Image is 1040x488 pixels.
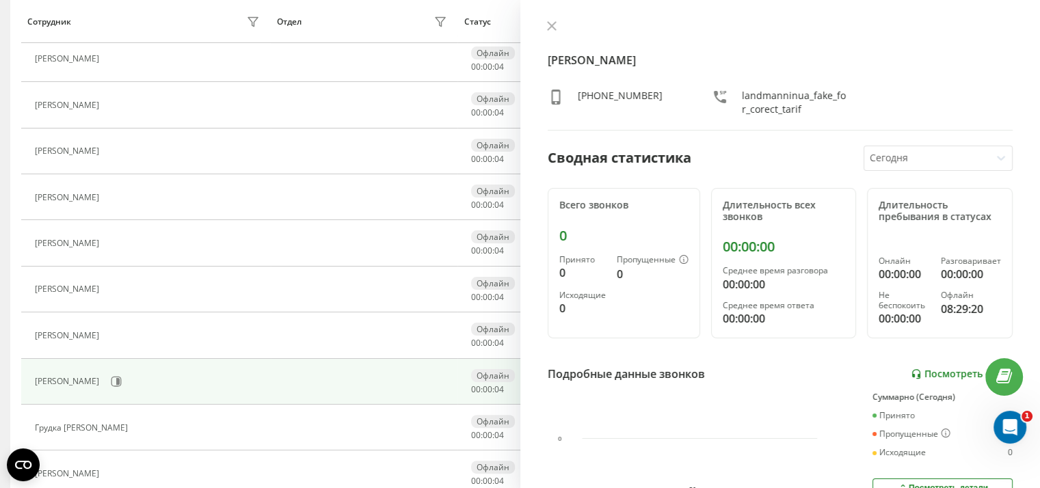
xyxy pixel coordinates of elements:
div: 0 [1008,448,1013,457]
div: Среднее время ответа [723,301,845,310]
div: Подробные данные звонков [548,366,705,382]
div: Офлайн [471,369,515,382]
span: 04 [494,383,504,395]
div: Офлайн [471,277,515,290]
div: Сотрудник [27,17,71,27]
div: 00:00:00 [723,310,845,327]
text: 0 [558,435,562,442]
span: 04 [494,245,504,256]
div: Сводная статистика [548,148,691,168]
div: : : [471,200,504,210]
div: Офлайн [471,461,515,474]
div: 00:00:00 [879,310,930,327]
div: [PERSON_NAME] [35,193,103,202]
h4: [PERSON_NAME] [548,52,1013,68]
span: 00 [471,475,481,487]
div: Принято [559,255,606,265]
div: Онлайн [879,256,930,266]
div: Пропущенные [872,429,950,439]
div: Грудка [PERSON_NAME] [35,423,131,433]
span: 1 [1022,411,1032,422]
span: 00 [483,245,492,256]
span: 04 [494,61,504,72]
div: [PERSON_NAME] [35,54,103,64]
div: [PERSON_NAME] [35,331,103,340]
span: 00 [483,107,492,118]
span: 00 [471,107,481,118]
div: 00:00:00 [723,276,845,293]
a: Посмотреть отчет [911,368,1013,380]
div: Среднее время разговора [723,266,845,275]
div: [PERSON_NAME] [35,100,103,110]
span: 00 [471,199,481,211]
span: 00 [471,245,481,256]
div: Офлайн [471,46,515,59]
span: 00 [471,291,481,303]
div: : : [471,154,504,164]
div: Исходящие [559,290,606,300]
div: [PERSON_NAME] [35,239,103,248]
span: 00 [483,291,492,303]
div: 08:29:20 [941,301,1001,317]
div: landmanninua_fake_for_corect_tarif [742,89,849,116]
div: Исходящие [872,448,926,457]
div: 0 [559,228,689,244]
div: Не беспокоить [879,290,930,310]
span: 00 [483,337,492,349]
div: Длительность пребывания в статусах [879,200,1001,223]
div: Офлайн [471,230,515,243]
div: Разговаривает [941,256,1001,266]
span: 04 [494,199,504,211]
div: : : [471,338,504,348]
div: [PERSON_NAME] [35,284,103,294]
div: [PERSON_NAME] [35,146,103,156]
div: Офлайн [471,323,515,336]
span: 00 [483,383,492,395]
span: 00 [471,153,481,165]
div: Суммарно (Сегодня) [872,392,1013,402]
span: 04 [494,153,504,165]
div: : : [471,293,504,302]
span: 04 [494,475,504,487]
span: 00 [483,199,492,211]
div: Офлайн [471,415,515,428]
div: Всего звонков [559,200,689,211]
span: 00 [471,383,481,395]
span: 00 [483,475,492,487]
button: Open CMP widget [7,448,40,481]
div: : : [471,108,504,118]
div: [PERSON_NAME] [35,469,103,478]
div: Статус [464,17,491,27]
div: : : [471,62,504,72]
div: : : [471,246,504,256]
span: 00 [471,429,481,441]
div: Пропущенные [617,255,689,266]
div: : : [471,385,504,394]
span: 04 [494,291,504,303]
span: 04 [494,107,504,118]
span: 04 [494,337,504,349]
span: 00 [471,337,481,349]
iframe: Intercom live chat [994,411,1026,444]
div: [PERSON_NAME] [35,377,103,386]
span: 00 [483,61,492,72]
div: 00:00:00 [879,266,930,282]
span: 00 [471,61,481,72]
div: [PHONE_NUMBER] [578,89,663,116]
div: Офлайн [471,139,515,152]
div: Отдел [277,17,302,27]
div: 00:00:00 [941,266,1001,282]
div: 00:00:00 [723,239,845,255]
div: Офлайн [471,92,515,105]
span: 04 [494,429,504,441]
div: : : [471,431,504,440]
div: Принято [872,411,915,420]
span: 00 [483,153,492,165]
div: Офлайн [471,185,515,198]
div: Офлайн [941,290,1001,300]
div: 0 [617,266,689,282]
div: Длительность всех звонков [723,200,845,223]
div: 0 [559,300,606,316]
div: : : [471,476,504,486]
span: 00 [483,429,492,441]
